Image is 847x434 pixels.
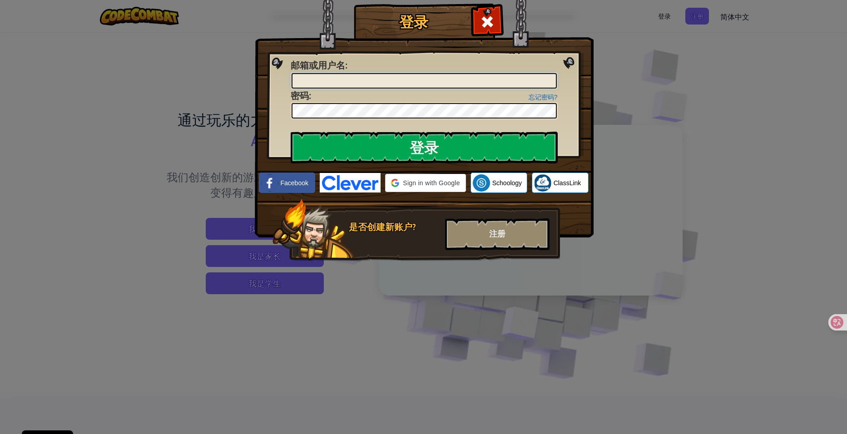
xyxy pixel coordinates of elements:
div: Sign in with Google [385,174,466,192]
span: Facebook [281,178,308,187]
img: facebook_small.png [261,174,278,192]
input: 登录 [291,132,558,163]
label: : [291,59,347,72]
div: 是否创建新账户? [349,221,440,234]
span: 密码 [291,89,309,102]
span: 邮箱或用户名 [291,59,345,71]
img: clever-logo-blue.png [320,173,381,192]
img: classlink-logo-small.png [534,174,551,192]
img: schoology.png [473,174,490,192]
label: : [291,89,311,103]
div: 注册 [445,218,550,250]
a: 忘记密码? [529,94,558,101]
span: Schoology [492,178,522,187]
h1: 登录 [356,14,472,30]
span: Sign in with Google [403,178,460,187]
span: ClassLink [554,178,581,187]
